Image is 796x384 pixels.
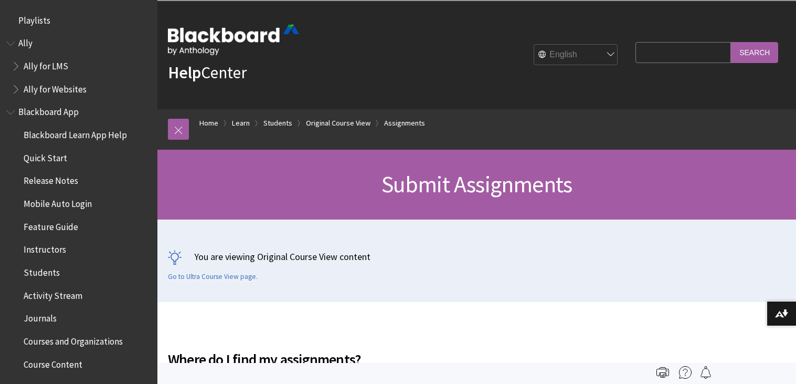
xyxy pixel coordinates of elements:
[24,218,78,232] span: Feature Guide
[6,12,151,29] nav: Book outline for Playlists
[24,195,92,209] span: Mobile Auto Login
[6,35,151,98] nav: Book outline for Anthology Ally Help
[679,366,692,379] img: More help
[24,172,78,186] span: Release Notes
[24,149,67,163] span: Quick Start
[18,103,79,118] span: Blackboard App
[24,241,66,255] span: Instructors
[24,287,82,301] span: Activity Stream
[24,80,87,95] span: Ally for Websites
[24,310,57,324] span: Journals
[24,57,68,71] span: Ally for LMS
[24,333,123,347] span: Courses and Organizations
[699,366,712,379] img: Follow this page
[18,35,33,49] span: Ally
[656,366,669,379] img: Print
[24,126,127,140] span: Blackboard Learn App Help
[24,356,82,370] span: Course Content
[18,12,50,26] span: Playlists
[24,264,60,278] span: Students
